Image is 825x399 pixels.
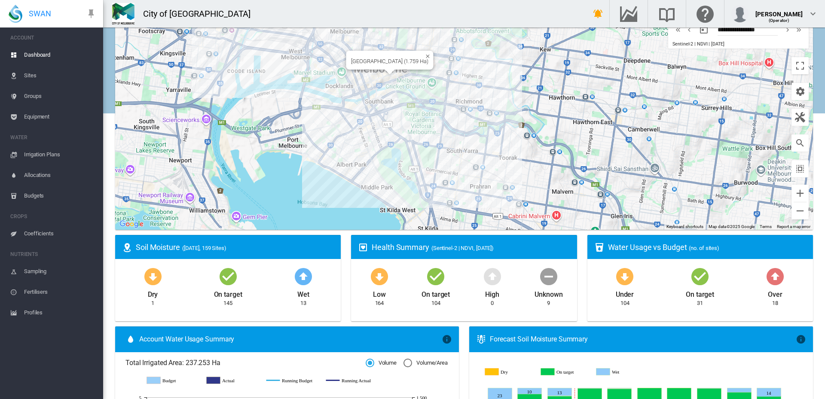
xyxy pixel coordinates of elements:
[266,377,318,384] g: Running Budget
[614,266,635,286] md-icon: icon-arrow-down-bold-circle
[690,266,710,286] md-icon: icon-checkbox-marked-circle
[218,266,238,286] md-icon: icon-checkbox-marked-circle
[136,242,334,253] div: Soil Moisture
[620,299,629,307] div: 104
[117,219,146,230] a: Open this area in Google Maps (opens a new window)
[24,65,96,86] span: Sites
[791,160,809,177] button: icon-select-all
[10,131,96,144] span: WATER
[117,219,146,230] img: Google
[695,9,715,19] md-icon: Click here for help
[709,224,755,229] span: Map data ©2025 Google
[24,302,96,323] span: Profiles
[657,9,677,19] md-icon: Search the knowledge base
[422,286,450,299] div: On target
[760,224,772,229] a: Terms
[373,286,386,299] div: Low
[297,286,309,299] div: Wet
[731,5,749,22] img: profile.jpg
[791,83,809,100] button: icon-cog
[151,299,154,307] div: 1
[366,359,397,367] md-radio-button: Volume
[485,368,534,376] g: Dry
[375,299,384,307] div: 164
[535,286,562,299] div: Unknown
[24,144,96,165] span: Irrigation Plans
[403,359,448,367] md-radio-button: Volume/Area
[147,377,198,384] g: Budget
[24,282,96,302] span: Fertilisers
[795,164,805,174] md-icon: icon-select-all
[768,286,782,299] div: Over
[765,266,785,286] md-icon: icon-arrow-up-bold-circle
[24,223,96,244] span: Coefficients
[777,224,810,229] a: Report a map error
[207,377,258,384] g: Actual
[122,242,132,253] md-icon: icon-map-marker-radius
[112,3,134,24] img: Z
[182,245,226,251] span: ([DATE], 159 Sites)
[547,388,571,396] g: Wet Aug 17, 2025 13
[608,242,806,253] div: Water Usage vs Budget
[300,299,306,307] div: 13
[24,45,96,65] span: Dashboard
[695,21,712,38] button: md-calendar
[148,286,158,299] div: Dry
[666,224,703,230] button: Keyboard shortcuts
[24,261,96,282] span: Sampling
[672,41,707,47] span: Sentinel-2 | NDVI
[24,165,96,186] span: Allocations
[793,24,804,35] button: icon-chevron-double-right
[29,8,51,19] span: SWAN
[697,388,721,389] g: Wet Aug 22, 2025 1
[143,266,163,286] md-icon: icon-arrow-down-bold-circle
[10,31,96,45] span: ACCOUNT
[10,247,96,261] span: NUTRIENTS
[672,24,684,35] button: icon-chevron-double-left
[425,266,446,286] md-icon: icon-checkbox-marked-circle
[795,138,805,148] md-icon: icon-magnify
[590,5,607,22] button: icon-bell-ring
[618,9,639,19] md-icon: Go to the Data Hub
[422,51,428,57] button: Close
[757,388,781,397] g: Wet Aug 24, 2025 14
[482,266,503,286] md-icon: icon-arrow-up-bold-circle
[293,266,314,286] md-icon: icon-arrow-up-bold-circle
[791,185,809,202] button: Zoom in
[24,186,96,206] span: Budgets
[538,266,559,286] md-icon: icon-minus-circle
[697,299,703,307] div: 31
[485,286,499,299] div: High
[689,245,719,251] span: (no. of sites)
[476,334,486,344] md-icon: icon-thermometer-lines
[547,299,550,307] div: 9
[24,107,96,127] span: Equipment
[673,24,683,35] md-icon: icon-chevron-double-left
[577,388,602,389] g: Wet Aug 18, 2025 1
[541,368,590,376] g: On target
[686,286,714,299] div: On target
[223,299,232,307] div: 145
[143,8,259,20] div: City of [GEOGRAPHIC_DATA]
[795,86,805,97] md-icon: icon-cog
[783,24,792,35] md-icon: icon-chevron-right
[791,202,809,219] button: Zoom out
[772,299,778,307] div: 18
[125,334,136,344] md-icon: icon-water
[139,335,442,344] span: Account Water Usage Summary
[769,18,789,23] span: (Operator)
[369,266,390,286] md-icon: icon-arrow-down-bold-circle
[616,286,634,299] div: Under
[794,24,804,35] md-icon: icon-chevron-double-right
[796,334,806,344] md-icon: icon-information
[491,299,494,307] div: 0
[791,134,809,152] button: icon-magnify
[214,286,242,299] div: On target
[86,9,96,19] md-icon: icon-pin
[9,5,22,23] img: SWAN-Landscape-Logo-Colour-drop.png
[808,9,818,19] md-icon: icon-chevron-down
[351,58,428,64] div: [GEOGRAPHIC_DATA] (1.759 Ha)
[596,368,645,376] g: Wet
[24,86,96,107] span: Groups
[684,24,694,35] md-icon: icon-chevron-left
